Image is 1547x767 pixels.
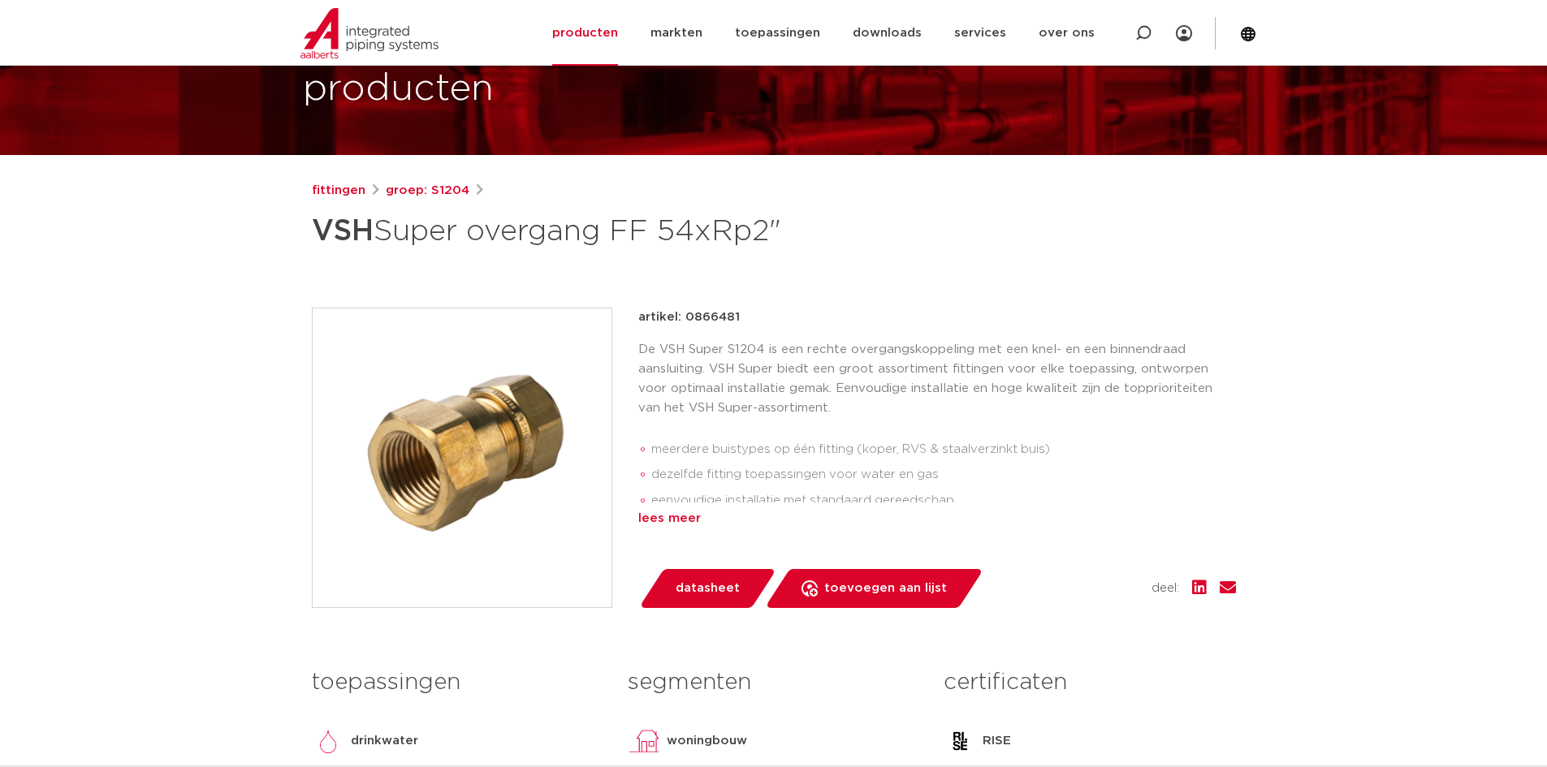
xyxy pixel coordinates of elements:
a: groep: S1204 [386,181,469,200]
span: datasheet [676,575,740,601]
img: drinkwater [312,725,344,757]
li: eenvoudige installatie met standaard gereedschap [651,488,1236,514]
span: deel: [1152,579,1179,598]
li: dezelfde fitting toepassingen voor water en gas [651,462,1236,488]
p: De VSH Super S1204 is een rechte overgangskoppeling met een knel- en een binnendraad aansluiting.... [638,340,1236,418]
h1: Super overgang FF 54xRp2" [312,207,922,256]
h3: segmenten [628,666,919,699]
a: fittingen [312,181,365,200]
p: drinkwater [351,731,418,751]
p: RISE [983,731,1011,751]
h3: certificaten [944,666,1235,699]
img: RISE [944,725,976,757]
div: lees meer [638,509,1236,528]
img: Product Image for VSH Super overgang FF 54xRp2" [313,308,611,607]
p: woningbouw [667,731,747,751]
li: meerdere buistypes op één fitting (koper, RVS & staalverzinkt buis) [651,437,1236,463]
strong: VSH [312,217,374,246]
a: datasheet [638,569,776,608]
h1: producten [303,63,494,115]
h3: toepassingen [312,666,603,699]
span: toevoegen aan lijst [824,575,947,601]
img: woningbouw [628,725,660,757]
p: artikel: 0866481 [638,308,740,327]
